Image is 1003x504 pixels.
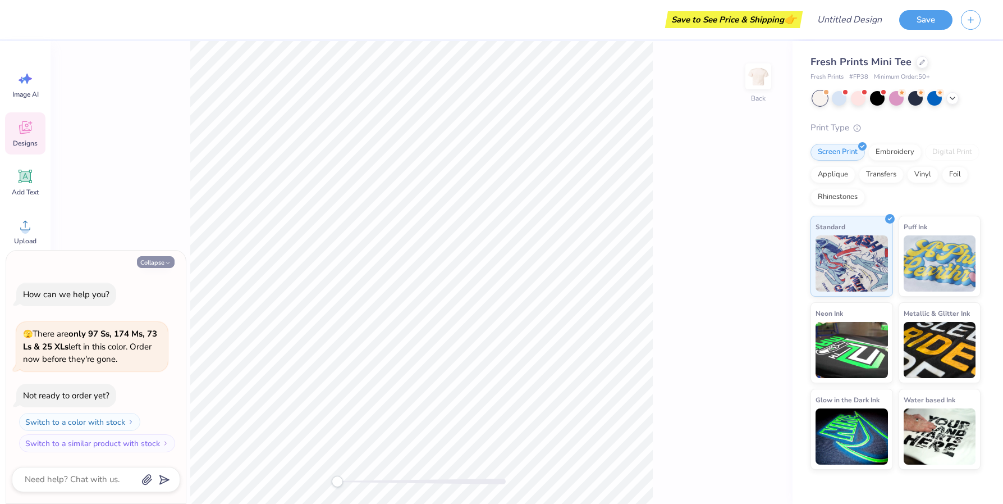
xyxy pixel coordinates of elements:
span: Minimum Order: 50 + [874,72,930,82]
span: Standard [816,221,845,233]
button: Save [899,10,952,30]
div: Applique [810,166,855,183]
img: Water based Ink [904,408,976,465]
span: Designs [13,139,38,148]
img: Metallic & Glitter Ink [904,322,976,378]
img: Standard [816,235,888,292]
span: 👉 [784,12,796,26]
div: Back [751,93,766,103]
button: Switch to a color with stock [19,413,140,431]
span: Neon Ink [816,307,843,319]
div: Rhinestones [810,189,865,206]
button: Collapse [137,256,175,268]
img: Puff Ink [904,235,976,292]
div: Embroidery [868,144,922,161]
span: Fresh Prints Mini Tee [810,55,912,69]
div: Digital Print [925,144,979,161]
span: There are left in this color. Order now before they're gone. [23,328,157,365]
img: Back [747,65,770,88]
input: Untitled Design [808,8,891,31]
span: Water based Ink [904,394,955,406]
img: Switch to a color with stock [127,419,134,425]
span: Glow in the Dark Ink [816,394,880,406]
span: Upload [14,237,36,246]
div: Screen Print [810,144,865,161]
div: How can we help you? [23,289,109,300]
span: 🫣 [23,329,33,339]
div: Foil [942,166,968,183]
button: Switch to a similar product with stock [19,434,175,452]
span: Add Text [12,188,39,197]
img: Neon Ink [816,322,888,378]
span: # FP38 [849,72,868,82]
img: Glow in the Dark Ink [816,408,888,465]
div: Accessibility label [332,476,343,487]
span: Metallic & Glitter Ink [904,307,970,319]
div: Save to See Price & Shipping [668,11,800,28]
span: Fresh Prints [810,72,844,82]
div: Vinyl [907,166,938,183]
div: Print Type [810,121,981,134]
div: Transfers [859,166,904,183]
img: Switch to a similar product with stock [162,440,169,447]
span: Puff Ink [904,221,927,233]
span: Image AI [12,90,39,99]
div: Not ready to order yet? [23,390,109,401]
strong: only 97 Ss, 174 Ms, 73 Ls & 25 XLs [23,328,157,352]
